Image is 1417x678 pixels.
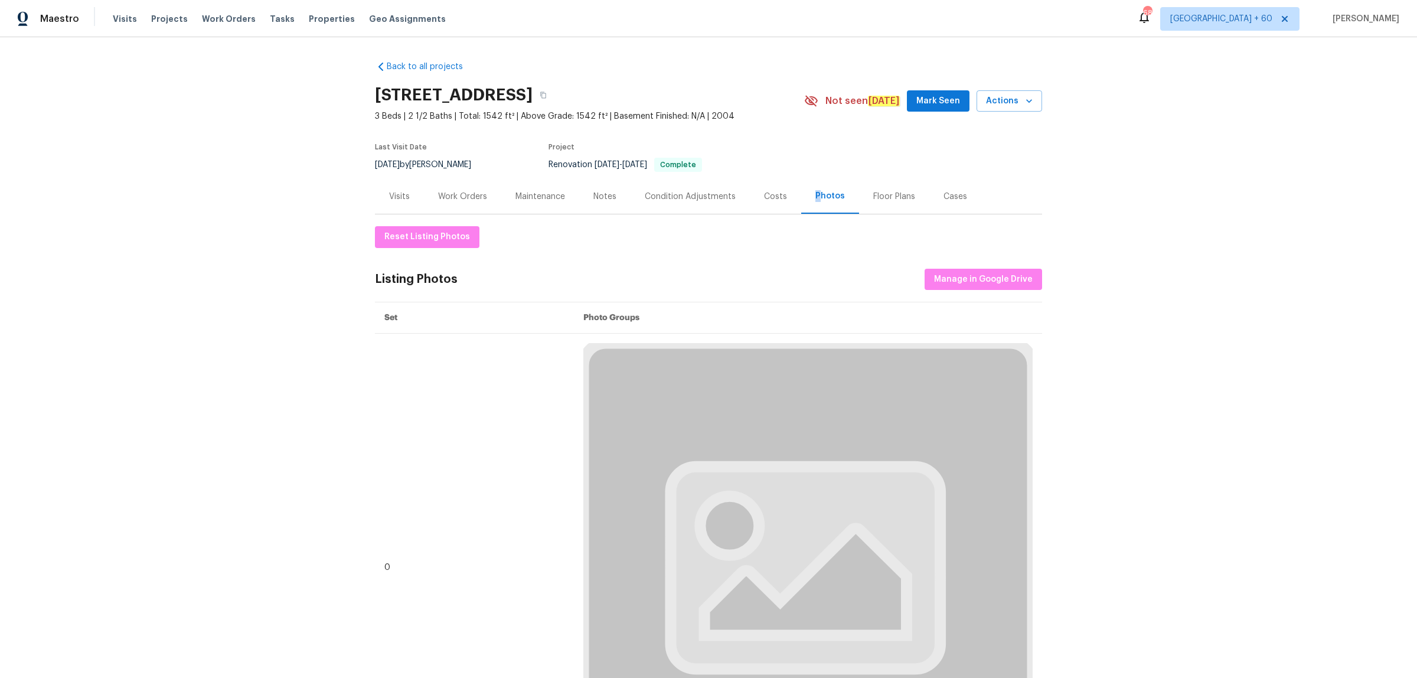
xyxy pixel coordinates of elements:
[622,161,647,169] span: [DATE]
[595,161,647,169] span: -
[369,13,446,25] span: Geo Assignments
[825,95,900,107] span: Not seen
[1170,13,1272,25] span: [GEOGRAPHIC_DATA] + 60
[309,13,355,25] span: Properties
[375,144,427,151] span: Last Visit Date
[655,161,701,168] span: Complete
[375,302,574,334] th: Set
[873,191,915,203] div: Floor Plans
[548,161,702,169] span: Renovation
[815,190,845,202] div: Photos
[375,110,804,122] span: 3 Beds | 2 1/2 Baths | Total: 1542 ft² | Above Grade: 1542 ft² | Basement Finished: N/A | 2004
[593,191,616,203] div: Notes
[438,191,487,203] div: Work Orders
[986,94,1033,109] span: Actions
[375,158,485,172] div: by [PERSON_NAME]
[907,90,969,112] button: Mark Seen
[943,191,967,203] div: Cases
[925,269,1042,291] button: Manage in Google Drive
[574,302,1042,334] th: Photo Groups
[375,273,458,285] div: Listing Photos
[515,191,565,203] div: Maintenance
[270,15,295,23] span: Tasks
[868,96,900,106] em: [DATE]
[1328,13,1399,25] span: [PERSON_NAME]
[40,13,79,25] span: Maestro
[375,61,488,73] a: Back to all projects
[645,191,736,203] div: Condition Adjustments
[375,161,400,169] span: [DATE]
[389,191,410,203] div: Visits
[548,144,574,151] span: Project
[113,13,137,25] span: Visits
[375,89,533,101] h2: [STREET_ADDRESS]
[375,226,479,248] button: Reset Listing Photos
[764,191,787,203] div: Costs
[384,230,470,245] span: Reset Listing Photos
[934,272,1033,287] span: Manage in Google Drive
[1143,7,1151,19] div: 684
[202,13,256,25] span: Work Orders
[916,94,960,109] span: Mark Seen
[151,13,188,25] span: Projects
[595,161,619,169] span: [DATE]
[533,84,554,106] button: Copy Address
[977,90,1042,112] button: Actions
